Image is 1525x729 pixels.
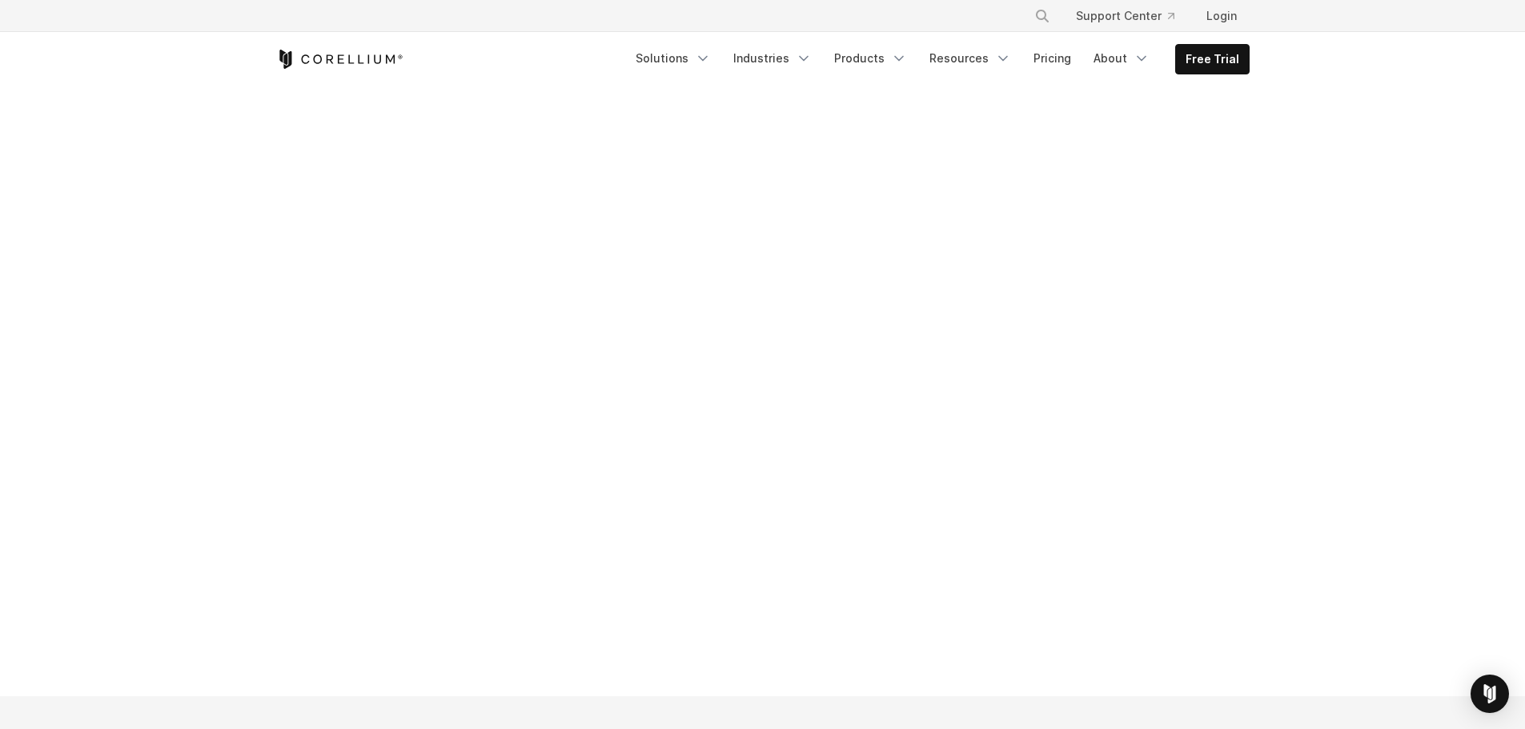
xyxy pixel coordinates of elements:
[1063,2,1187,30] a: Support Center
[626,44,1250,74] div: Navigation Menu
[1028,2,1057,30] button: Search
[825,44,917,73] a: Products
[1176,45,1249,74] a: Free Trial
[920,44,1021,73] a: Resources
[276,50,403,69] a: Corellium Home
[626,44,720,73] a: Solutions
[1194,2,1250,30] a: Login
[1471,675,1509,713] div: Open Intercom Messenger
[724,44,821,73] a: Industries
[1015,2,1250,30] div: Navigation Menu
[1084,44,1159,73] a: About
[1024,44,1081,73] a: Pricing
